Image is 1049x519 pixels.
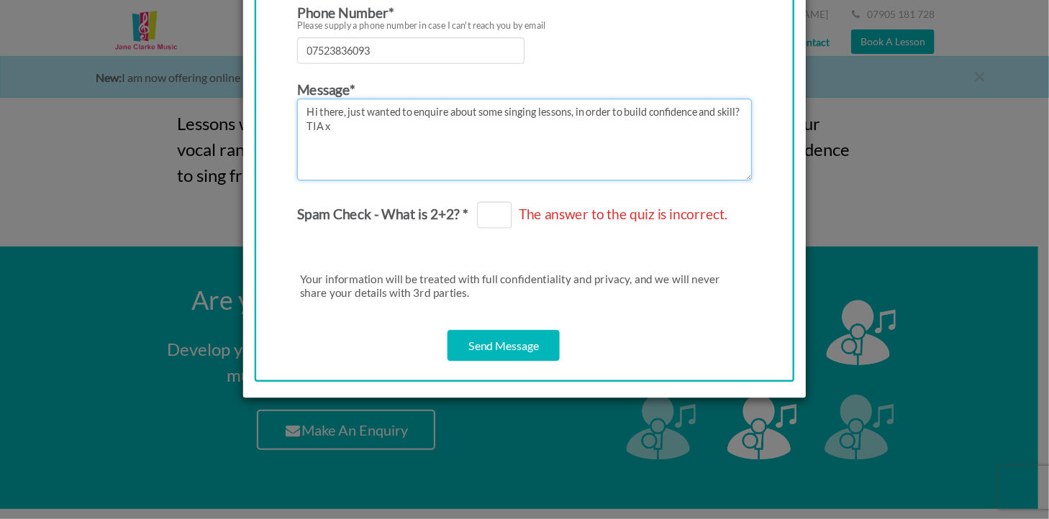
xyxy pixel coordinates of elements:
label: Phone Number* [297,2,524,45]
input: Send Message [448,330,560,362]
p: Your information will be treated with full confidentiality and privacy, and we will never share y... [300,264,743,300]
span: Please supply a phone number in case I can't reach you by email [297,21,546,29]
span: Spam Check - What is 2+2? * [297,206,468,222]
label: Message* [297,78,355,98]
span: The answer to the quiz is incorrect. [512,200,735,229]
input: Spam Check - What is 2+2? * [477,202,512,229]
